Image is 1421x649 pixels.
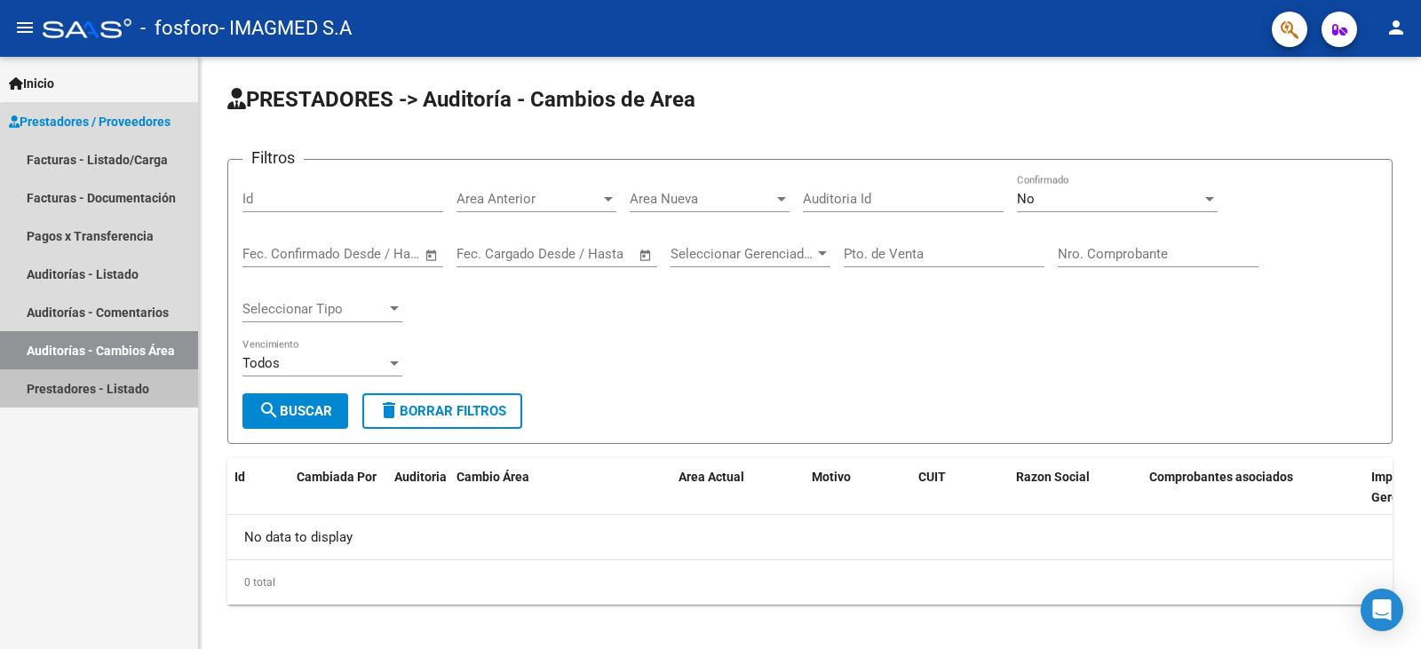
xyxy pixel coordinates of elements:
[671,246,814,262] span: Seleccionar Gerenciador
[227,560,1393,605] div: 0 total
[227,458,290,536] datatable-header-cell: Id
[394,470,447,484] span: Auditoria
[918,470,946,484] span: CUIT
[456,246,528,262] input: Fecha inicio
[242,355,280,371] span: Todos
[362,393,522,429] button: Borrar Filtros
[456,191,600,207] span: Area Anterior
[636,245,656,265] button: Open calendar
[14,17,36,38] mat-icon: menu
[242,393,348,429] button: Buscar
[544,246,631,262] input: Fecha fin
[242,246,314,262] input: Fecha inicio
[234,470,245,484] span: Id
[258,403,332,419] span: Buscar
[297,470,377,484] span: Cambiada Por
[9,112,171,131] span: Prestadores / Proveedores
[812,470,851,484] span: Motivo
[805,458,911,536] datatable-header-cell: Motivo
[630,191,774,207] span: Area Nueva
[9,74,54,93] span: Inicio
[449,458,671,536] datatable-header-cell: Cambio Área
[330,246,417,262] input: Fecha fin
[911,458,1009,536] datatable-header-cell: CUIT
[219,9,352,48] span: - IMAGMED S.A
[679,470,744,484] span: Area Actual
[242,146,304,170] h3: Filtros
[387,458,449,536] datatable-header-cell: Auditoria
[671,458,805,536] datatable-header-cell: Area Actual
[140,9,219,48] span: - fosforo
[1149,470,1293,484] span: Comprobantes asociados
[456,470,529,484] span: Cambio Área
[378,400,400,421] mat-icon: delete
[1361,589,1403,631] div: Open Intercom Messenger
[227,87,695,112] span: PRESTADORES -> Auditoría - Cambios de Area
[1385,17,1407,38] mat-icon: person
[227,515,1393,559] div: No data to display
[1142,458,1364,536] datatable-header-cell: Comprobantes asociados
[422,245,442,265] button: Open calendar
[378,403,506,419] span: Borrar Filtros
[242,301,386,317] span: Seleccionar Tipo
[258,400,280,421] mat-icon: search
[1016,470,1090,484] span: Razon Social
[1009,458,1142,536] datatable-header-cell: Razon Social
[290,458,387,536] datatable-header-cell: Cambiada Por
[1017,191,1035,207] span: No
